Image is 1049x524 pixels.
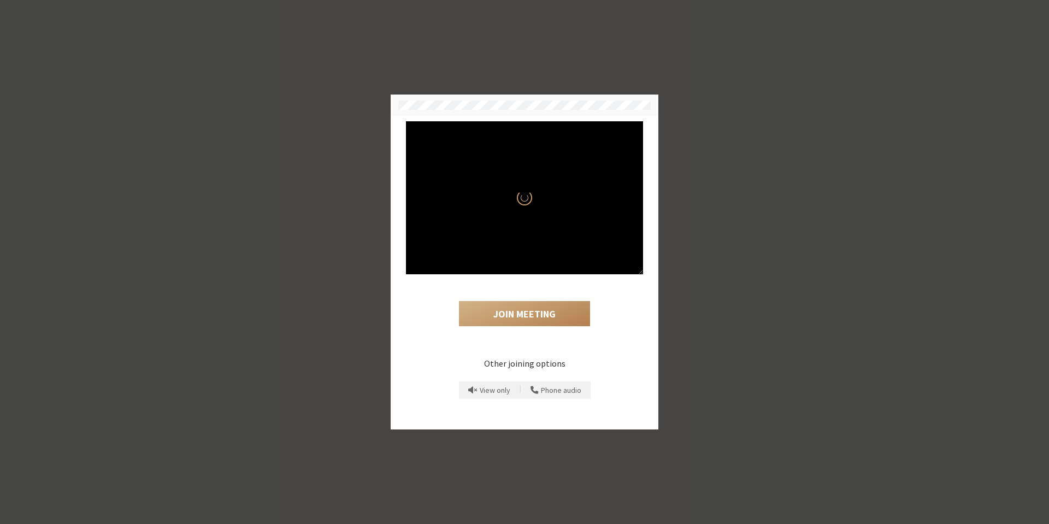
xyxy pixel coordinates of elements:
[406,357,643,370] p: Other joining options
[527,381,585,399] button: Use your phone for mic and speaker while you view the meeting on this device.
[541,386,581,395] span: Phone audio
[480,386,510,395] span: View only
[459,301,590,326] button: Join Meeting
[520,383,521,397] span: |
[464,381,514,399] button: Prevent echo when there is already an active mic and speaker in the room.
